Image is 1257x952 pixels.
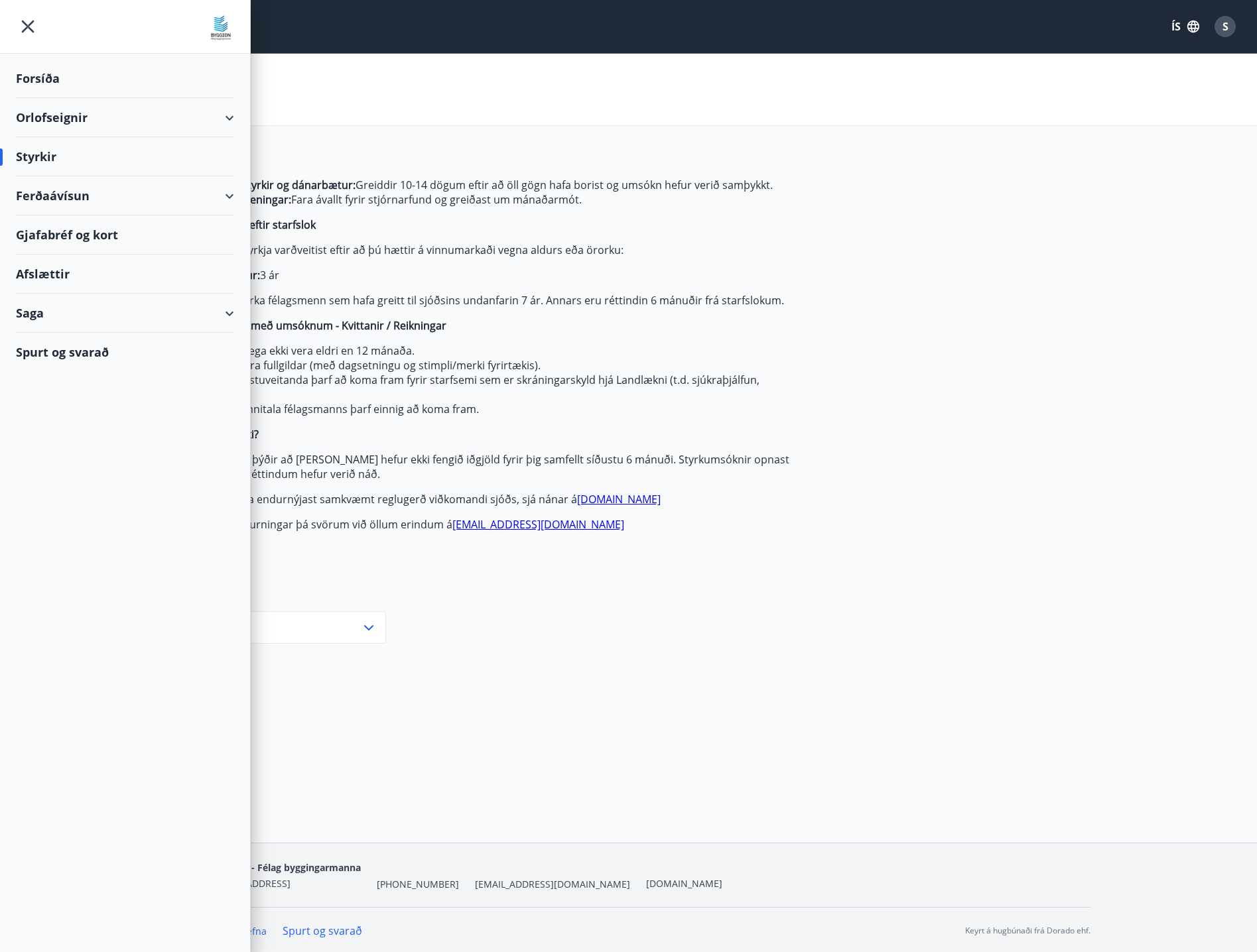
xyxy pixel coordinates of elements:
li: Þurfa að vera fullgildar (með dagsetningu og stimpli/merki fyrirtækis). [194,358,793,373]
span: [EMAIL_ADDRESS][DOMAIN_NAME] [475,878,630,891]
a: [DOMAIN_NAME] [646,877,722,890]
div: Ferðaávísun [16,176,234,215]
p: Keyrt á hugbúnaði frá Dorado ehf. [965,925,1091,937]
li: Nafn þjónustuveitanda þarf að koma fram fyrir starfsemi sem er skráningarskyld hjá Landlækni (t.d... [194,373,793,402]
li: Fara ávallt fyrir stjórnarfund og greiðast um mánaðarmót. [194,192,793,207]
button: S [1209,11,1241,42]
a: [EMAIL_ADDRESS][DOMAIN_NAME] [452,517,624,532]
label: Flokkur [167,595,386,609]
p: Þetta á við um virka félagsmenn sem hafa greitt til sjóðsins undanfarin 7 ár. Annars eru réttindi... [167,293,793,308]
p: Ef þú ert með spurningar þá svörum við öllum erindum á [167,517,793,532]
div: Gjafabréf og kort [16,215,234,255]
span: BYGGIÐN - Félag byggingarmanna [206,861,361,874]
a: Spurt og svarað [283,923,362,938]
div: Spurt og svarað [16,333,234,371]
li: Kvittanir mega ekki vera eldri en 12 mánaða. [194,343,793,358]
li: Nafn og kennitala félagsmanns þarf einnig að koma fram. [194,402,793,416]
div: Orlofseignir [16,98,234,137]
span: S [1223,19,1228,34]
a: [DOMAIN_NAME] [577,492,661,506]
li: Greiddir 10-14 dögum eftir að öll gögn hafa borist og umsókn hefur verið samþykkt. [194,178,793,192]
strong: Almennir styrkir og dánarbætur: [194,178,356,192]
p: Réttindi til styrkja endurnýjast samkvæmt reglugerð viðkomandi sjóðs, sjá nánar á [167,492,793,506]
span: [PHONE_NUMBER] [377,878,459,891]
div: Styrkir [16,137,234,176]
strong: Gögn / Fylgiskjöl með umsóknum - Kvittanir / Reikningar [167,318,446,333]
div: Saga [16,294,234,333]
p: [PERSON_NAME] þýðir að [PERSON_NAME] hefur ekki fengið iðgjöld fyrir þig samfellt síðustu 6 mánuð... [167,452,793,481]
button: menu [16,15,40,38]
strong: Réttur til styrkja eftir starfslok [167,217,316,232]
button: ÍS [1164,15,1207,38]
img: union_logo [208,15,234,41]
p: Réttur þinn til styrkja varðveitist eftir að þú hættir á vinnumarkaði vegna aldurs eða örorku: [167,243,793,257]
div: Afslættir [16,255,234,294]
li: 3 ár [194,268,793,282]
div: Forsíða [16,59,234,98]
